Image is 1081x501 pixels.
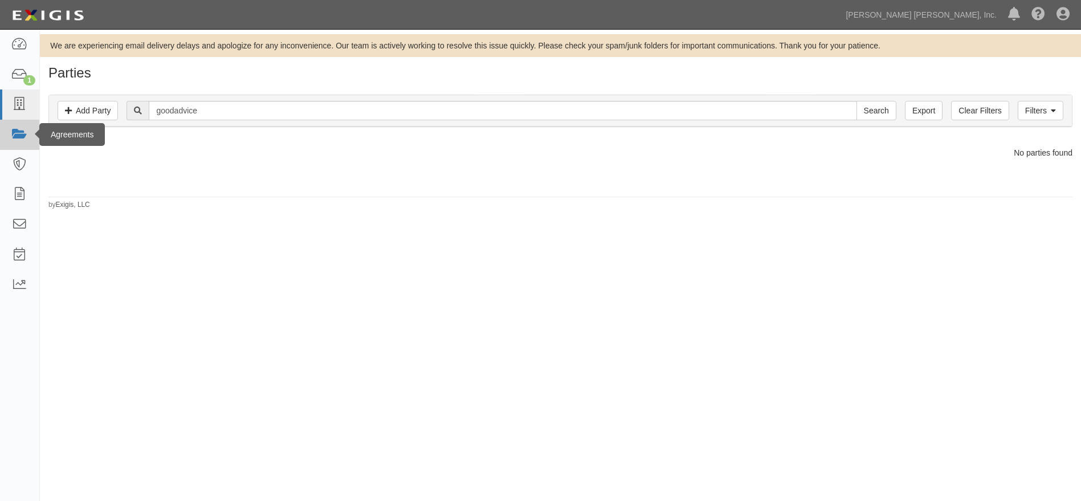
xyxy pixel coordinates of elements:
a: Clear Filters [951,101,1009,120]
div: Agreements [39,123,105,146]
div: 1 [23,75,35,85]
div: No parties found [40,147,1081,158]
input: Search [856,101,896,120]
img: logo-5460c22ac91f19d4615b14bd174203de0afe785f0fc80cf4dbbc73dc1793850b.png [9,5,87,26]
i: Help Center - Complianz [1031,8,1045,22]
h1: Parties [48,66,1072,80]
a: [PERSON_NAME] [PERSON_NAME], Inc. [840,3,1002,26]
input: Search [149,101,856,120]
a: Filters [1018,101,1063,120]
div: We are experiencing email delivery delays and apologize for any inconvenience. Our team is active... [40,40,1081,51]
small: by [48,200,90,210]
a: Export [905,101,943,120]
a: Exigis, LLC [56,201,90,209]
a: Add Party [58,101,118,120]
